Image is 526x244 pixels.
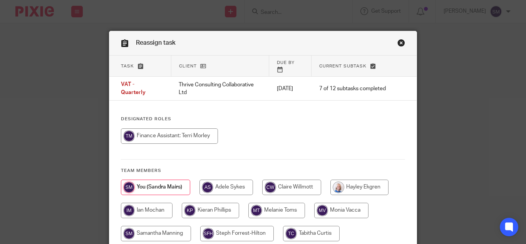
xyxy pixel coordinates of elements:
h4: Designated Roles [121,116,405,122]
p: Thrive Consulting Collaborative Ltd [179,81,261,97]
span: Task [121,64,134,68]
td: 7 of 12 subtasks completed [312,77,394,101]
span: Client [179,64,197,68]
a: Close this dialog window [397,39,405,49]
span: Due by [277,61,295,65]
h4: Team members [121,168,405,174]
p: [DATE] [277,85,304,93]
span: VAT - Quarterly [121,82,146,96]
span: Reassign task [136,40,176,46]
span: Current subtask [319,64,367,68]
